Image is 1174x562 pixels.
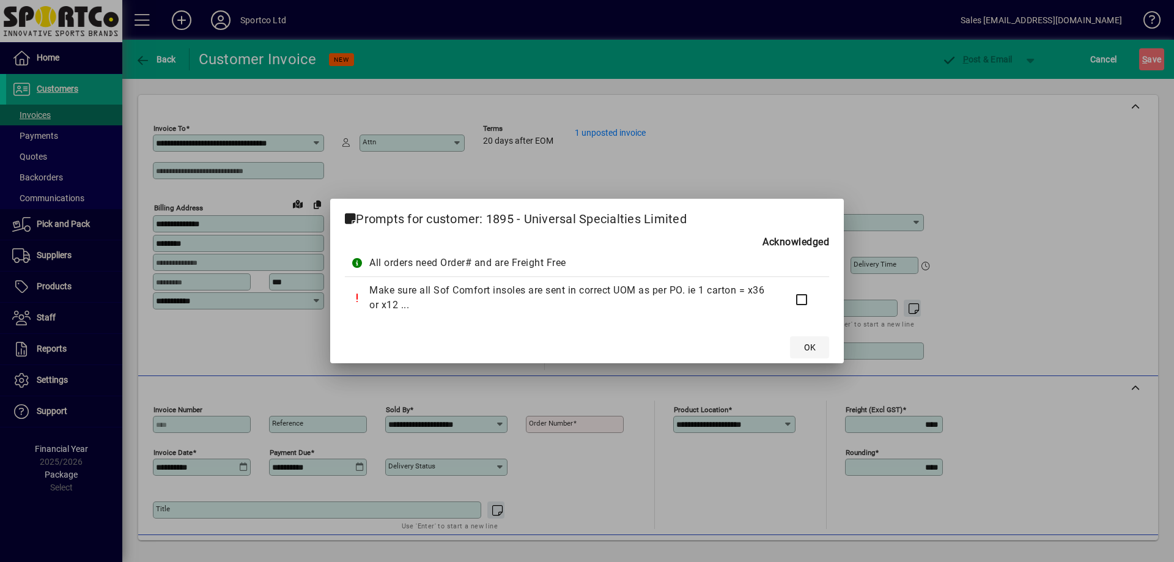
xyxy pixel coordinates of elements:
div: Make sure all Sof Comfort insoles are sent in correct UOM as per PO. ie 1 carton = x36 or x12 ... [369,283,773,312]
h2: Prompts for customer: 1895 - Universal Specialties Limited [330,199,844,234]
div: All orders need Order# and are Freight Free [369,256,773,270]
span: OK [804,341,816,354]
b: Acknowledged [762,235,829,250]
button: OK [790,336,829,358]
